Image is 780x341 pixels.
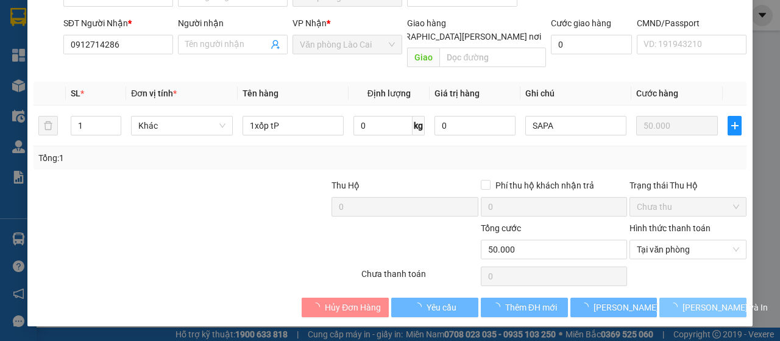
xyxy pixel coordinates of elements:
span: Hủy Đơn Hàng [325,301,381,314]
span: Định lượng [367,88,411,98]
div: SĐT Người Nhận [63,16,173,30]
button: [PERSON_NAME] đổi [570,298,658,317]
div: Trạng thái Thu Hộ [629,179,746,192]
span: Giao hàng [407,18,446,28]
button: Thêm ĐH mới [481,298,568,317]
span: loading [413,303,427,311]
span: loading [492,303,505,311]
span: user-add [271,40,280,49]
span: Khác [138,117,225,135]
span: Văn phòng Lào Cai [300,35,395,54]
span: Cước hàng [636,88,678,98]
button: Yêu cầu [391,298,478,317]
span: Yêu cầu [427,301,456,314]
span: Phí thu hộ khách nhận trả [491,179,599,192]
span: Giao [407,48,439,67]
button: [PERSON_NAME] và In [659,298,746,317]
span: Tên hàng [243,88,278,98]
span: loading [580,303,594,311]
span: Tổng cước [481,223,521,233]
span: [GEOGRAPHIC_DATA][PERSON_NAME] nơi [375,30,546,43]
span: [PERSON_NAME] đổi [594,301,672,314]
input: 0 [636,116,718,135]
div: Tổng: 1 [38,151,302,165]
span: Tại văn phòng [637,240,739,259]
span: loading [311,303,325,311]
input: Cước giao hàng [551,35,632,54]
div: Chưa thanh toán [360,267,480,289]
button: plus [728,116,742,135]
span: Giá trị hàng [434,88,480,98]
div: Người nhận [178,16,288,30]
span: Thêm ĐH mới [505,301,557,314]
label: Hình thức thanh toán [629,223,711,233]
span: Chưa thu [637,198,739,216]
input: Ghi Chú [525,116,626,135]
th: Ghi chú [520,82,631,106]
span: kg [413,116,425,135]
button: delete [38,116,58,135]
label: Cước giao hàng [551,18,611,28]
input: Dọc đường [439,48,545,67]
span: plus [728,121,741,131]
div: CMND/Passport [637,16,746,30]
input: VD: Bàn, Ghế [243,116,344,135]
span: loading [669,303,682,311]
span: SL [71,88,80,98]
button: Hủy Đơn Hàng [302,298,389,317]
span: Đơn vị tính [131,88,177,98]
span: VP Nhận [292,18,327,28]
span: Thu Hộ [331,181,360,190]
span: [PERSON_NAME] và In [682,301,768,314]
